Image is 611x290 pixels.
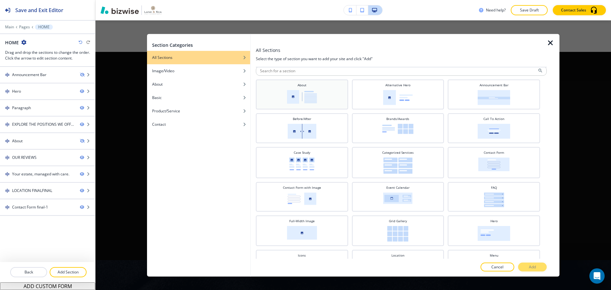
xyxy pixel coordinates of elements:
h4: Hero [490,218,498,223]
button: All Sections [147,51,250,64]
div: Contact Form with ImagePROFESSIONAL_CONTACT_FORM [256,182,348,211]
img: Drag [5,188,10,193]
h2: HOME [5,39,19,46]
button: Back [10,267,47,277]
div: Alternative HeroPROFESSIONAL_HERO_ALT [352,79,444,109]
h2: Save and Exit Editor [15,6,63,14]
button: HOME [35,25,53,30]
button: Contact Sales [553,5,606,15]
div: Full-Width ImagePROFESSIONAL_FULL_WIDTH_IMAGE [256,215,348,246]
p: Cancel [491,264,503,270]
div: IconsPROFESSIONAL_ICONS [256,250,348,279]
div: Paragraph [12,105,31,111]
h4: Categorized Services [382,150,414,155]
button: Basic [147,91,250,104]
img: Drag [5,73,10,77]
div: Announcement BarPROFESSIONAL_ANNOUNCEMENT_BAR [448,79,540,109]
h4: Grid Gallery [389,218,407,223]
button: Product/Service [147,104,250,117]
h4: Product/Service [152,108,180,114]
img: PROFESSIONAL_ANNOUNCEMENT_BAR [478,90,510,105]
div: Brands/AwardsPROFESSIONAL_BRANDS [352,113,444,143]
img: PROFESSIONAL_SERVICES [383,157,412,173]
h4: Event Calendar [386,185,410,190]
img: Your Logo [144,6,162,14]
h3: All Sections [256,46,280,53]
h4: Case Study [294,150,310,155]
div: Open Intercom Messenger [589,268,605,284]
h4: Call To Action [483,116,504,121]
div: Before/AfterPROFESSIONAL_BEFORE_AFTER [256,113,348,143]
h4: Contact Form with Image [283,185,321,190]
img: PROFESSIONAL_CUSTOM_FORM [478,157,509,171]
h4: Brands/Awards [386,116,409,121]
h4: Basic [152,95,162,100]
img: Drag [5,155,10,160]
img: PROFESSIONAL_FULL_WIDTH_IMAGE [287,226,317,239]
h3: Need help? [486,7,506,13]
div: Case StudyPROFESSIONAL_CASE_STUDY [256,147,348,178]
img: Drag [5,172,10,176]
p: Back [11,269,46,275]
div: AboutPROFESSIONAL_ABOUT [256,79,348,109]
img: Drag [5,139,10,143]
img: PROFESSIONAL_FAQ [484,192,504,207]
img: PROFESSIONAL_ABOUT [287,90,317,103]
p: Contact Sales [561,7,586,13]
div: MenuPROFESSIONAL_MENU [448,250,540,279]
div: Categorized ServicesPROFESSIONAL_SERVICES [352,147,444,178]
img: Drag [5,89,10,94]
img: PROFESSIONAL_CTA [478,124,510,138]
p: HOME [38,25,50,29]
button: Cancel [481,263,514,272]
div: OUR REVIEWS [12,155,37,160]
h2: Section Categories [152,41,193,48]
div: EXPLORE THE POSITIONS WE OFFER [12,122,75,127]
button: Contact [147,117,250,131]
input: Search for a section [256,66,547,75]
h4: About [152,81,163,87]
h4: Select the type of section you want to add your site and click "Add" [256,56,547,61]
div: Announcement Bar [12,72,46,78]
img: PROFESSIONAL_HERO_ALT [383,90,413,105]
h4: Icons [298,253,306,258]
img: Bizwise Logo [101,6,139,14]
img: PROFESSIONAL_HERO [478,226,510,241]
img: PROFESSIONAL_CALENDAR [383,192,412,204]
h4: Alternative Hero [385,82,411,87]
h4: Menu [490,253,498,258]
div: Event CalendarPROFESSIONAL_CALENDAR [352,182,444,211]
h4: Full-Width Image [289,218,315,223]
div: About [12,138,23,144]
div: Hero [12,88,21,94]
h4: Before/After [293,116,311,121]
button: About [147,77,250,91]
button: Pages [19,25,30,29]
h4: Announcement Bar [480,82,509,87]
div: LocationPROFESSIONAL_LOCATIONS [352,250,444,279]
p: Save Draft [519,7,539,13]
img: PROFESSIONAL_CASE_STUDY [289,157,314,170]
img: Drag [5,205,10,209]
button: Add Section [50,267,87,277]
h4: Image/Video [152,68,174,74]
h4: Location [391,253,404,258]
div: HeroPROFESSIONAL_HERO [448,215,540,246]
h4: About [298,82,306,87]
div: Your estate, managed with care. [12,171,69,177]
p: Add Section [50,269,86,275]
div: Contact Form final-1 [12,204,48,210]
h4: All Sections [152,54,172,60]
img: Drag [5,106,10,110]
button: Main [5,25,14,29]
img: Drag [5,122,10,127]
h4: FAQ [491,185,497,190]
div: Contact FormPROFESSIONAL_CUSTOM_FORM [448,147,540,178]
div: LOCATION FINALFINAL [12,188,52,194]
h4: Contact Form [484,150,504,155]
button: Image/Video [147,64,250,77]
h4: Contact [152,121,166,127]
img: PROFESSIONAL_BRANDS [382,124,413,134]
